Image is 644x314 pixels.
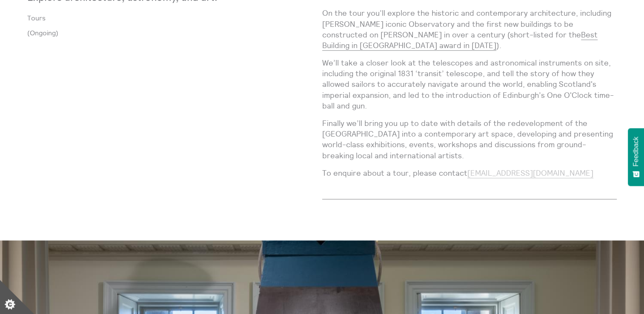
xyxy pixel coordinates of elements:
p: We’ll take a closer look at the telescopes and astronomical instruments on site, including the or... [322,57,617,111]
p: (Ongoing) [27,29,322,37]
a: Tours [27,14,309,22]
p: On the tour you’ll explore the historic and contemporary architecture, including [PERSON_NAME] ic... [322,8,617,51]
span: Feedback [632,137,640,166]
p: To enquire about a tour, please contact [322,168,617,178]
a: Best Building in [GEOGRAPHIC_DATA] award in [DATE] [322,30,598,51]
p: Finally we’ll bring you up to date with details of the redevelopment of the [GEOGRAPHIC_DATA] int... [322,118,617,161]
a: [EMAIL_ADDRESS][DOMAIN_NAME] [467,168,593,178]
button: Feedback - Show survey [628,128,644,186]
